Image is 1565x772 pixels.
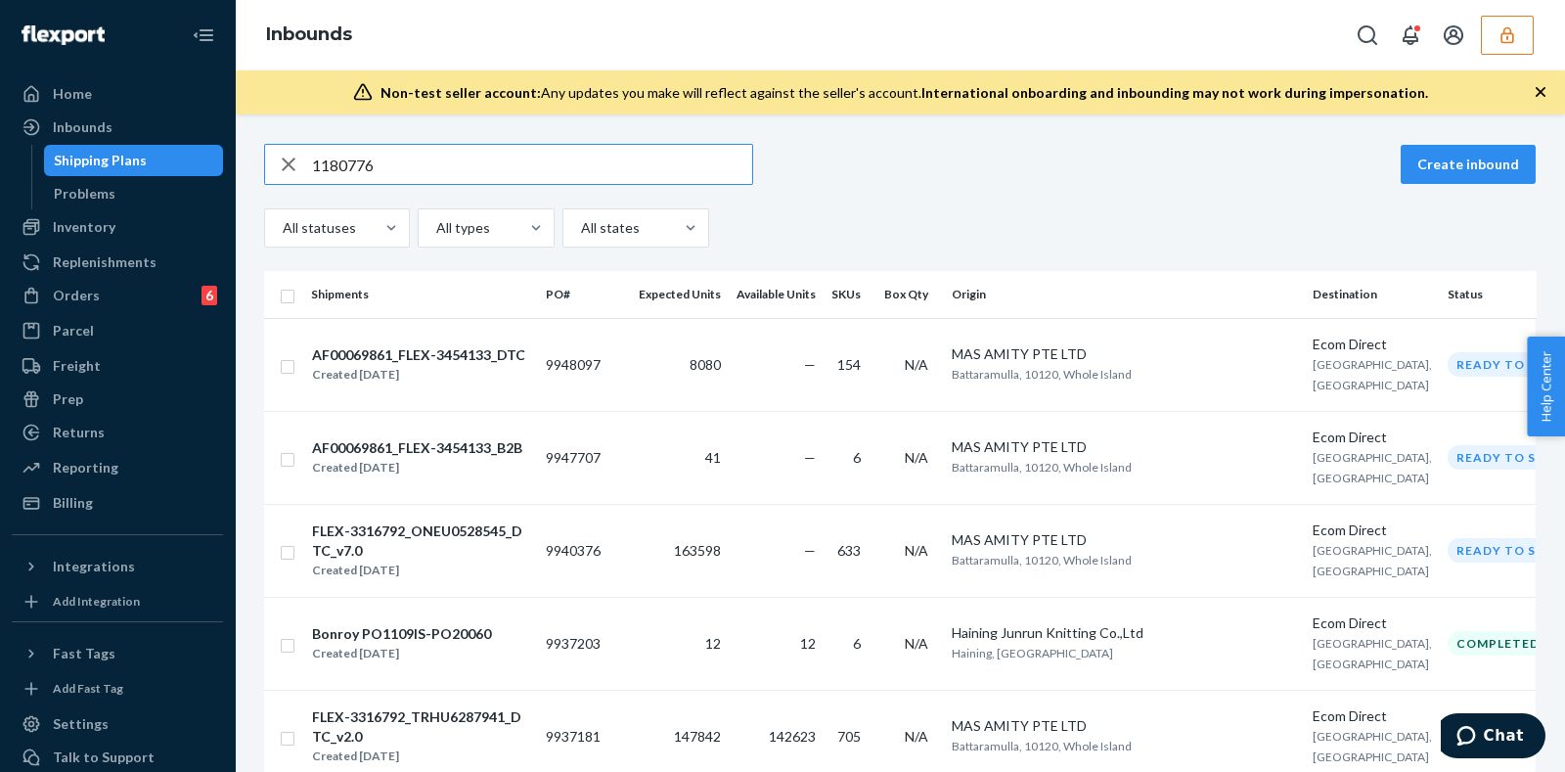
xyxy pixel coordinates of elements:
[53,356,101,376] div: Freight
[1401,145,1536,184] button: Create inbound
[905,635,928,652] span: N/A
[12,280,223,311] a: Orders6
[312,365,525,385] div: Created [DATE]
[312,438,522,458] div: AF00069861_FLEX-3454133_B2B
[769,728,816,745] span: 142623
[53,423,105,442] div: Returns
[53,84,92,104] div: Home
[44,178,224,209] a: Problems
[538,271,631,318] th: PO#
[53,748,155,767] div: Talk to Support
[1313,729,1432,764] span: [GEOGRAPHIC_DATA], [GEOGRAPHIC_DATA]
[12,708,223,740] a: Settings
[53,680,123,697] div: Add Fast Tag
[952,646,1113,660] span: Haining, [GEOGRAPHIC_DATA]
[952,739,1132,753] span: Battaramulla, 10120, Whole Island
[579,218,581,238] input: All states
[12,638,223,669] button: Fast Tags
[184,16,223,55] button: Close Navigation
[921,84,1428,101] span: International onboarding and inbounding may not work during impersonation.
[1348,16,1387,55] button: Open Search Box
[905,542,928,559] span: N/A
[1313,521,1432,540] div: Ecom Direct
[804,449,816,466] span: —
[44,145,224,176] a: Shipping Plans
[312,561,529,580] div: Created [DATE]
[1313,428,1432,447] div: Ecom Direct
[853,635,861,652] span: 6
[837,542,861,559] span: 633
[1391,16,1430,55] button: Open notifications
[674,728,721,745] span: 147842
[705,449,721,466] span: 41
[1448,631,1548,656] div: Completed
[1313,636,1432,671] span: [GEOGRAPHIC_DATA], [GEOGRAPHIC_DATA]
[12,590,223,613] a: Add Integration
[12,211,223,243] a: Inventory
[12,78,223,110] a: Home
[312,644,491,663] div: Created [DATE]
[53,714,109,734] div: Settings
[800,635,816,652] span: 12
[1313,613,1432,633] div: Ecom Direct
[876,271,944,318] th: Box Qty
[53,252,156,272] div: Replenishments
[12,384,223,415] a: Prep
[824,271,876,318] th: SKUs
[729,271,824,318] th: Available Units
[952,460,1132,475] span: Battaramulla, 10120, Whole Island
[380,83,1428,103] div: Any updates you make will reflect against the seller's account.
[53,286,100,305] div: Orders
[54,184,115,204] div: Problems
[1434,16,1473,55] button: Open account menu
[804,356,816,373] span: —
[303,271,538,318] th: Shipments
[952,530,1297,550] div: MAS AMITY PTE LTD
[380,84,541,101] span: Non-test seller account:
[54,151,147,170] div: Shipping Plans
[538,318,631,411] td: 9948097
[952,553,1132,568] span: Battaramulla, 10120, Whole Island
[312,345,525,365] div: AF00069861_FLEX-3454133_DTC
[53,389,83,409] div: Prep
[312,145,752,184] input: Search inbounds by name, destination, msku...
[538,411,631,504] td: 9947707
[705,635,721,652] span: 12
[53,493,93,513] div: Billing
[952,367,1132,382] span: Battaramulla, 10120, Whole Island
[12,551,223,582] button: Integrations
[312,624,491,644] div: Bonroy PO1109IS-PO20060
[53,557,135,576] div: Integrations
[853,449,861,466] span: 6
[837,356,861,373] span: 154
[837,728,861,745] span: 705
[1313,543,1432,578] span: [GEOGRAPHIC_DATA], [GEOGRAPHIC_DATA]
[1305,271,1440,318] th: Destination
[53,217,115,237] div: Inventory
[1527,337,1565,436] button: Help Center
[952,437,1297,457] div: MAS AMITY PTE LTD
[53,644,115,663] div: Fast Tags
[804,542,816,559] span: —
[53,117,112,137] div: Inbounds
[312,458,522,477] div: Created [DATE]
[12,677,223,701] a: Add Fast Tag
[1313,357,1432,392] span: [GEOGRAPHIC_DATA], [GEOGRAPHIC_DATA]
[12,417,223,448] a: Returns
[1313,450,1432,485] span: [GEOGRAPHIC_DATA], [GEOGRAPHIC_DATA]
[690,356,721,373] span: 8080
[952,344,1297,364] div: MAS AMITY PTE LTD
[12,487,223,519] a: Billing
[53,593,140,610] div: Add Integration
[281,218,283,238] input: All statuses
[312,707,529,747] div: FLEX-3316792_TRHU6287941_DTC_v2.0
[434,218,436,238] input: All types
[905,728,928,745] span: N/A
[952,716,1297,736] div: MAS AMITY PTE LTD
[12,247,223,278] a: Replenishments
[631,271,729,318] th: Expected Units
[1441,713,1545,762] iframe: Opens a widget where you can chat to one of our agents
[201,286,217,305] div: 6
